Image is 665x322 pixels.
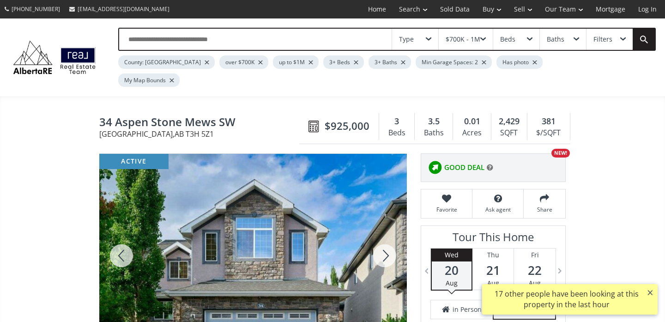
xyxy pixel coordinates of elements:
[118,73,180,87] div: My Map Bounds
[514,249,556,261] div: Fri
[430,231,556,248] h3: Tour This Home
[99,116,304,130] span: 34 Aspen Stone Mews SW
[446,279,458,287] span: Aug
[384,126,410,140] div: Beds
[453,305,482,314] span: in Person
[551,149,570,158] div: NEW!
[444,163,484,172] span: GOOD DEAL
[9,38,100,76] img: Logo
[99,130,304,138] span: [GEOGRAPHIC_DATA] , AB T3H 5Z1
[487,289,646,310] div: 17 other people have been looking at this property in the last hour
[487,279,499,287] span: Aug
[419,126,448,140] div: Baths
[118,55,215,69] div: County: [GEOGRAPHIC_DATA]
[219,55,268,69] div: over $700K
[369,55,411,69] div: 3+ Baths
[399,36,414,43] div: Type
[643,284,658,301] button: ×
[384,115,410,128] div: 3
[593,36,612,43] div: Filters
[496,126,522,140] div: SQFT
[472,249,514,261] div: Thu
[532,115,565,128] div: 381
[426,206,467,213] span: Favorite
[419,115,448,128] div: 3.5
[500,36,515,43] div: Beds
[547,36,564,43] div: Baths
[446,36,480,43] div: $700K - 1M
[529,279,541,287] span: Aug
[65,0,174,18] a: [EMAIL_ADDRESS][DOMAIN_NAME]
[532,126,565,140] div: $/SQFT
[78,5,169,13] span: [EMAIL_ADDRESS][DOMAIN_NAME]
[458,126,486,140] div: Acres
[514,264,556,277] span: 22
[432,249,472,261] div: Wed
[325,119,369,133] span: $925,000
[12,5,60,13] span: [PHONE_NUMBER]
[99,154,169,169] div: active
[472,264,514,277] span: 21
[273,55,319,69] div: up to $1M
[416,55,492,69] div: Min Garage Spaces: 2
[323,55,364,69] div: 3+ Beds
[458,115,486,128] div: 0.01
[496,55,543,69] div: Has photo
[477,206,519,213] span: Ask agent
[528,206,561,213] span: Share
[499,115,520,128] span: 2,429
[426,158,444,177] img: rating icon
[432,264,472,277] span: 20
